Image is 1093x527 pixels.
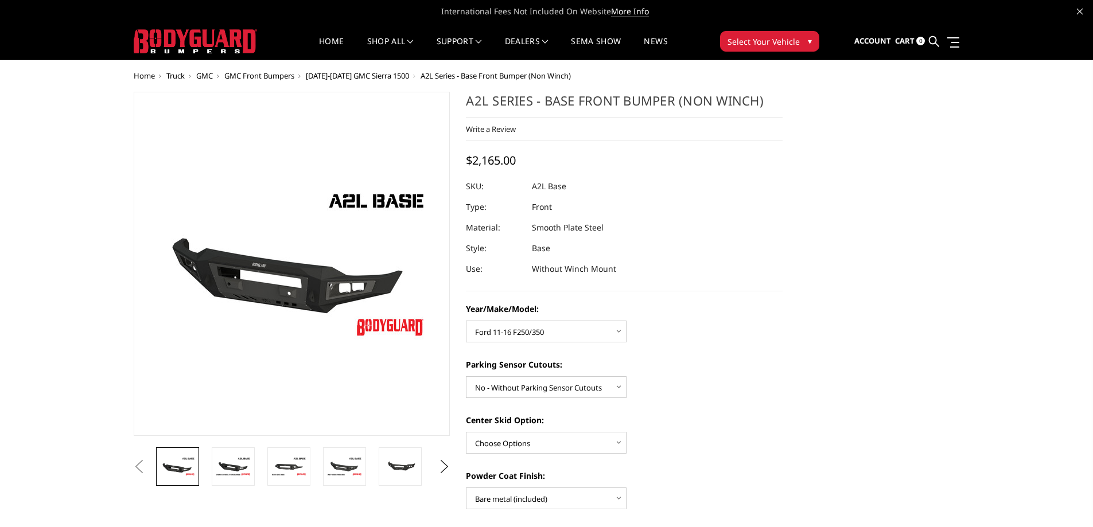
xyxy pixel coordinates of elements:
button: Previous [131,458,148,475]
img: A2L Series - Base Front Bumper (Non Winch) [215,456,251,477]
dt: Material: [466,217,523,238]
label: Parking Sensor Cutouts: [466,358,783,370]
img: A2L Series - Base Front Bumper (Non Winch) [271,456,307,477]
dt: Use: [466,259,523,279]
label: Powder Coat Finish: [466,470,783,482]
a: Dealers [505,37,549,60]
span: ▾ [808,35,812,47]
a: Home [134,71,155,81]
a: Truck [166,71,185,81]
img: A2L Series - Base Front Bumper (Non Winch) [326,456,363,477]
span: $2,165.00 [466,153,516,168]
img: A2L Series - Base Front Bumper (Non Winch) [382,458,418,475]
a: More Info [611,6,649,17]
a: A2L Series - Base Front Bumper (Non Winch) [134,92,450,436]
button: Next [435,458,453,475]
img: BODYGUARD BUMPERS [134,29,257,53]
a: Account [854,26,891,57]
dd: Without Winch Mount [532,259,616,279]
dd: A2L Base [532,176,566,197]
dd: Smooth Plate Steel [532,217,604,238]
dd: Base [532,238,550,259]
a: GMC [196,71,213,81]
dd: Front [532,197,552,217]
label: Year/Make/Model: [466,303,783,315]
span: Cart [895,36,915,46]
span: 0 [916,37,925,45]
dt: Style: [466,238,523,259]
h1: A2L Series - Base Front Bumper (Non Winch) [466,92,783,118]
button: Select Your Vehicle [720,31,819,52]
a: Cart 0 [895,26,925,57]
a: Write a Review [466,124,516,134]
label: Center Skid Option: [466,414,783,426]
img: A2L Series - Base Front Bumper (Non Winch) [160,456,196,477]
a: News [644,37,667,60]
span: Select Your Vehicle [728,36,800,48]
dt: SKU: [466,176,523,197]
dt: Type: [466,197,523,217]
a: shop all [367,37,414,60]
a: [DATE]-[DATE] GMC Sierra 1500 [306,71,409,81]
a: Home [319,37,344,60]
a: Support [437,37,482,60]
span: Account [854,36,891,46]
span: A2L Series - Base Front Bumper (Non Winch) [421,71,571,81]
a: GMC Front Bumpers [224,71,294,81]
a: SEMA Show [571,37,621,60]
